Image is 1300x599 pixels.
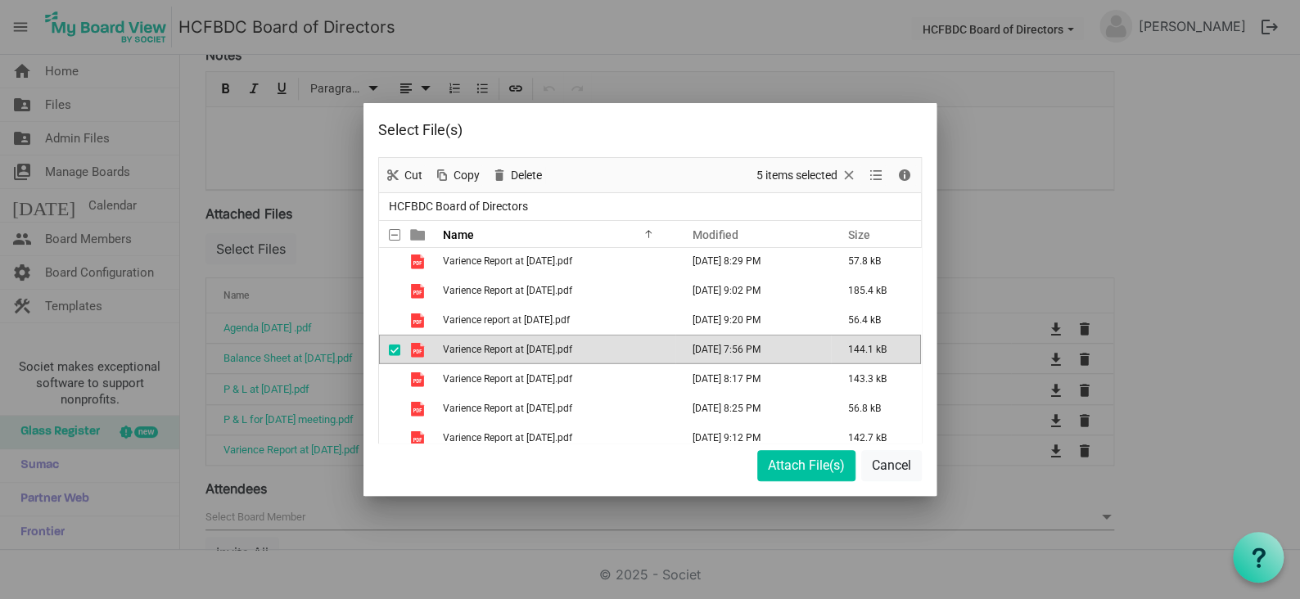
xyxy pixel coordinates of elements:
button: Attach File(s) [757,450,855,481]
button: Selection [754,165,860,186]
div: Cut [379,158,428,192]
td: is template cell column header type [400,305,438,335]
span: Copy [452,165,481,186]
td: is template cell column header type [400,276,438,305]
td: February 20, 2025 9:20 PM column header Modified [675,305,831,335]
button: Cut [382,165,426,186]
span: Varience Report at [DATE].pdf [443,373,572,385]
span: Size [848,228,870,241]
td: checkbox [379,394,400,423]
td: checkbox [379,305,400,335]
span: 5 items selected [755,165,839,186]
td: checkbox [379,335,400,364]
td: Varience Report at April 30, 2025.pdf is template cell column header Name [438,246,675,276]
div: Clear selection [751,158,863,192]
div: Copy [428,158,485,192]
span: Varience Report at [DATE].pdf [443,255,572,267]
td: 56.4 kB is template cell column header Size [831,305,921,335]
td: 144.1 kB is template cell column header Size [831,335,921,364]
td: Varience Report at May 2025.pdf is template cell column header Name [438,423,675,453]
span: Name [443,228,474,241]
span: HCFBDC Board of Directors [386,196,531,217]
td: checkbox [379,276,400,305]
td: 142.7 kB is template cell column header Size [831,423,921,453]
span: Modified [693,228,738,241]
td: is template cell column header type [400,364,438,394]
span: Varience report at [DATE].pdf [443,314,570,326]
button: View dropdownbutton [866,165,886,186]
span: Cut [403,165,424,186]
td: Varience Report at March 31, 2025.pdf is template cell column header Name [438,394,675,423]
div: Select File(s) [378,118,813,142]
td: checkbox [379,246,400,276]
span: Varience Report at [DATE].pdf [443,344,572,355]
td: checkbox [379,364,400,394]
td: is template cell column header type [400,246,438,276]
td: is template cell column header type [400,394,438,423]
td: 56.8 kB is template cell column header Size [831,394,921,423]
td: 57.8 kB is template cell column header Size [831,246,921,276]
span: Delete [509,165,544,186]
span: Varience Report at [DATE].pdf [443,432,572,444]
button: Cancel [861,450,922,481]
button: Details [894,165,916,186]
td: checkbox [379,423,400,453]
td: Varience Report at December 31, 2024.pdf is template cell column header Name [438,276,675,305]
span: Varience Report at [DATE].pdf [443,285,572,296]
button: Delete [489,165,545,186]
td: 143.3 kB is template cell column header Size [831,364,921,394]
td: May 22, 2025 8:29 PM column header Modified [675,246,831,276]
td: 185.4 kB is template cell column header Size [831,276,921,305]
td: April 24, 2025 8:25 PM column header Modified [675,394,831,423]
div: Details [891,158,919,192]
td: Varience Report at July 31, 2025.pdf is template cell column header Name [438,335,675,364]
button: Copy [431,165,483,186]
td: January 23, 2025 9:02 PM column header Modified [675,276,831,305]
td: July 17, 2025 8:17 PM column header Modified [675,364,831,394]
td: Varience Report at June 30, 2025.pdf is template cell column header Name [438,364,675,394]
div: Delete [485,158,548,192]
div: View [863,158,891,192]
td: August 21, 2025 7:56 PM column header Modified [675,335,831,364]
td: is template cell column header type [400,423,438,453]
td: Varience report at January 31 2025.pdf is template cell column header Name [438,305,675,335]
td: June 19, 2025 9:12 PM column header Modified [675,423,831,453]
span: Varience Report at [DATE].pdf [443,403,572,414]
td: is template cell column header type [400,335,438,364]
